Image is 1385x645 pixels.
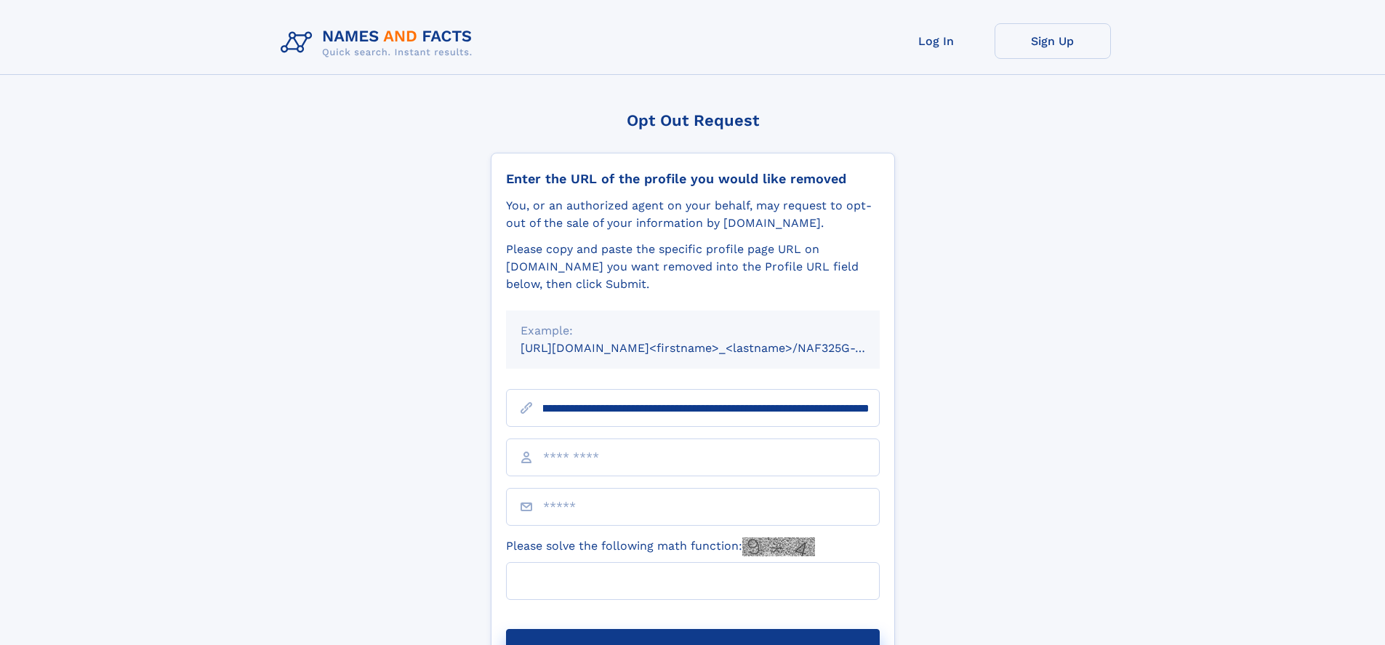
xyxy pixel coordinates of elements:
[506,197,880,232] div: You, or an authorized agent on your behalf, may request to opt-out of the sale of your informatio...
[521,341,907,355] small: [URL][DOMAIN_NAME]<firstname>_<lastname>/NAF325G-xxxxxxxx
[506,171,880,187] div: Enter the URL of the profile you would like removed
[275,23,484,63] img: Logo Names and Facts
[506,537,815,556] label: Please solve the following math function:
[491,111,895,129] div: Opt Out Request
[878,23,995,59] a: Log In
[521,322,865,340] div: Example:
[995,23,1111,59] a: Sign Up
[506,241,880,293] div: Please copy and paste the specific profile page URL on [DOMAIN_NAME] you want removed into the Pr...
